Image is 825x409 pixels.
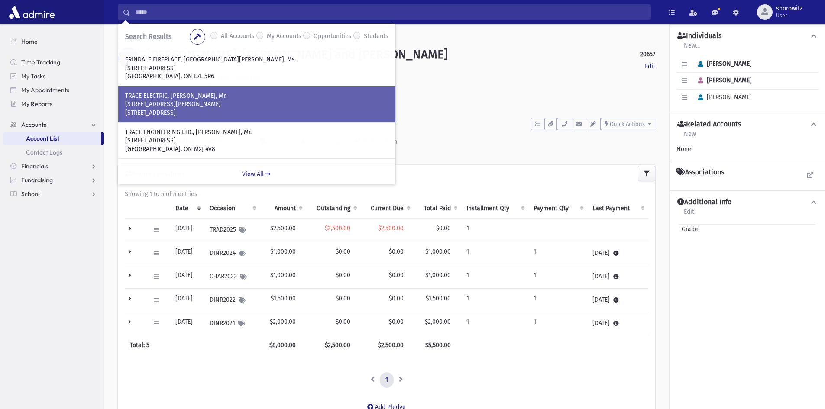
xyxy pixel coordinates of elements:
[125,109,388,117] p: [STREET_ADDRESS]
[26,135,59,142] span: Account List
[461,219,529,242] td: 1
[7,3,57,21] img: AdmirePro
[587,265,648,289] td: [DATE]
[125,92,388,100] p: TRACE ELECTRIC, [PERSON_NAME], Mr.
[683,207,695,222] a: Edit
[21,176,53,184] span: Fundraising
[3,132,101,145] a: Account List
[414,199,461,219] th: Total Paid: activate to sort column ascending
[118,164,395,184] a: View All
[21,72,45,80] span: My Tasks
[125,136,388,145] p: [STREET_ADDRESS]
[204,219,260,242] td: TRAD2025
[125,32,171,41] span: Search Results
[587,199,648,219] th: Last Payment: activate to sort column ascending
[204,312,260,335] td: DINR2021
[130,4,650,20] input: Search
[260,242,306,265] td: $1,000.00
[436,225,451,232] span: $0.00
[221,32,255,42] label: All Accounts
[3,187,104,201] a: School
[676,198,818,207] button: Additional Info
[170,219,204,242] td: [DATE]
[306,199,361,219] th: Outstanding: activate to sort column ascending
[204,289,260,312] td: DINR2022
[118,35,149,47] nav: breadcrumb
[528,289,587,312] td: 1
[3,83,104,97] a: My Appointments
[260,219,306,242] td: $2,500.00
[461,265,529,289] td: 1
[170,312,204,335] td: [DATE]
[601,118,655,130] button: Quick Actions
[676,145,818,154] div: None
[587,312,648,335] td: [DATE]
[694,77,752,84] span: [PERSON_NAME]
[3,97,104,111] a: My Reports
[26,148,62,156] span: Contact Logs
[425,271,451,279] span: $1,000.00
[125,145,388,154] p: [GEOGRAPHIC_DATA], ON M2J 4V8
[364,32,388,42] label: Students
[170,289,204,312] td: [DATE]
[389,318,404,325] span: $0.00
[306,335,361,355] th: $2,500.00
[336,318,350,325] span: $0.00
[125,64,388,73] p: [STREET_ADDRESS]
[378,225,404,232] span: $2,500.00
[361,199,414,219] th: Current Due: activate to sort column ascending
[125,100,388,109] p: [STREET_ADDRESS][PERSON_NAME]
[170,242,204,265] td: [DATE]
[694,60,752,68] span: [PERSON_NAME]
[528,312,587,335] td: 1
[125,72,388,81] p: [GEOGRAPHIC_DATA], ON L7L 5R6
[260,199,306,219] th: Amount: activate to sort column ascending
[677,198,731,207] h4: Additional Info
[21,100,52,108] span: My Reports
[426,295,451,302] span: $1,500.00
[125,335,260,355] th: Total: 5
[677,120,741,129] h4: Related Accounts
[125,55,388,64] p: ERINDALE FIREPLACE, [GEOGRAPHIC_DATA][PERSON_NAME], Ms.
[380,372,394,388] a: 1
[204,199,260,219] th: Occasion : activate to sort column ascending
[3,55,104,69] a: Time Tracking
[425,248,451,255] span: $1,000.00
[21,121,46,129] span: Accounts
[528,199,587,219] th: Payment Qty: activate to sort column ascending
[3,173,104,187] a: Fundraising
[461,242,529,265] td: 1
[260,312,306,335] td: $2,000.00
[336,271,350,279] span: $0.00
[3,145,104,159] a: Contact Logs
[640,50,655,59] strong: 20657
[336,248,350,255] span: $0.00
[694,93,752,101] span: [PERSON_NAME]
[3,35,104,48] a: Home
[610,121,645,127] span: Quick Actions
[118,130,160,155] a: Activity
[676,168,724,177] h4: Associations
[260,289,306,312] td: $1,500.00
[3,69,104,83] a: My Tasks
[678,225,698,234] span: Grade
[314,32,352,42] label: Opportunities
[21,38,38,45] span: Home
[776,12,802,19] span: User
[125,190,648,199] div: Showing 1 to 5 of 5 entries
[3,118,104,132] a: Accounts
[677,32,721,41] h4: Individuals
[683,129,696,145] a: New
[683,41,700,56] a: New...
[21,190,39,198] span: School
[118,47,139,68] div: S
[461,312,529,335] td: 1
[21,86,69,94] span: My Appointments
[389,295,404,302] span: $0.00
[776,5,802,12] span: shorowitz
[170,265,204,289] td: [DATE]
[21,162,48,170] span: Financials
[3,159,104,173] a: Financials
[21,58,60,66] span: Time Tracking
[528,242,587,265] td: 1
